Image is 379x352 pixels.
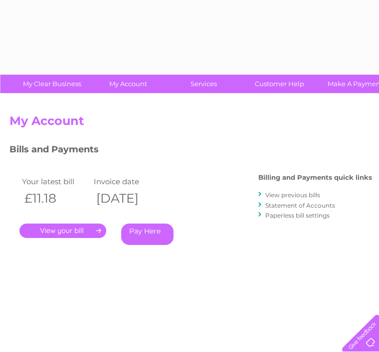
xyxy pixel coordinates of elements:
[91,188,163,209] th: [DATE]
[91,175,163,188] td: Invoice date
[19,224,106,238] a: .
[265,191,320,199] a: View previous bills
[11,75,93,93] a: My Clear Business
[19,188,91,209] th: £11.18
[9,142,372,160] h3: Bills and Payments
[258,174,372,181] h4: Billing and Payments quick links
[87,75,169,93] a: My Account
[265,212,330,219] a: Paperless bill settings
[19,175,91,188] td: Your latest bill
[265,202,335,209] a: Statement of Accounts
[238,75,321,93] a: Customer Help
[163,75,245,93] a: Services
[121,224,174,245] a: Pay Here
